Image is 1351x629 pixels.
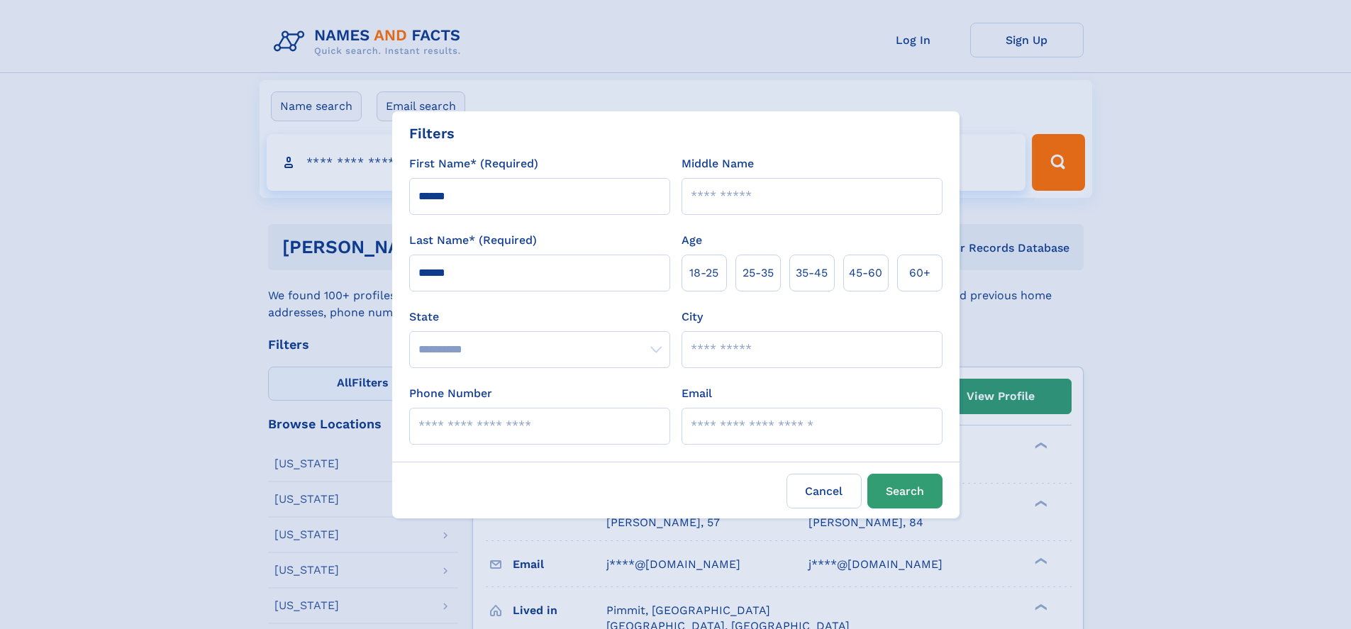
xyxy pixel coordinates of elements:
[867,474,943,508] button: Search
[409,308,670,325] label: State
[409,155,538,172] label: First Name* (Required)
[743,265,774,282] span: 25‑35
[796,265,828,282] span: 35‑45
[682,155,754,172] label: Middle Name
[909,265,930,282] span: 60+
[409,385,492,402] label: Phone Number
[682,385,712,402] label: Email
[682,232,702,249] label: Age
[682,308,703,325] label: City
[689,265,718,282] span: 18‑25
[409,232,537,249] label: Last Name* (Required)
[409,123,455,144] div: Filters
[849,265,882,282] span: 45‑60
[786,474,862,508] label: Cancel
